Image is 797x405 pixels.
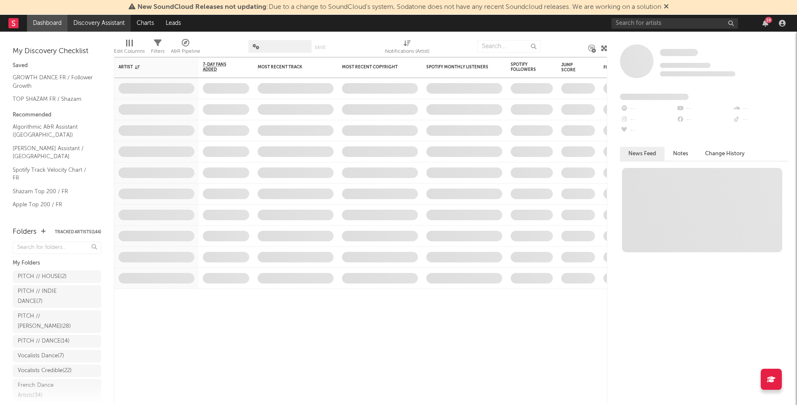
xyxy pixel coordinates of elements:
div: -- [620,125,676,136]
span: New SoundCloud Releases not updating [137,4,267,11]
a: PITCH // INDIE DANCE(7) [13,285,101,308]
div: Folders [603,65,667,70]
div: Edit Columns [114,46,145,57]
div: -- [732,114,789,125]
a: Spotify Track Velocity Chart / FR [13,165,93,183]
div: Most Recent Copyright [342,65,405,70]
input: Search for artists [611,18,738,29]
div: Folders [13,227,37,237]
a: Dashboard [27,15,67,32]
span: Fans Added by Platform [620,94,689,100]
a: Leads [160,15,187,32]
div: Vocalists Credible ( 22 ) [18,366,72,376]
a: GROWTH DANCE FR / Follower Growth [13,73,93,90]
div: My Folders [13,258,101,268]
div: Vocalists Dance ( 7 ) [18,351,64,361]
div: PITCH // DANCE ( 14 ) [18,336,70,346]
div: PITCH // HOUSE ( 2 ) [18,272,67,282]
button: Change History [697,147,753,161]
a: Some Artist [660,49,698,57]
a: Discovery Assistant [67,15,131,32]
div: Saved [13,61,101,71]
div: Spotify Followers [511,62,540,72]
button: News Feed [620,147,665,161]
a: Algorithmic A&R Assistant ([GEOGRAPHIC_DATA]) [13,122,93,140]
div: Filters [151,36,164,60]
input: Search... [477,40,541,53]
span: Dismiss [664,4,669,11]
a: Vocalists Credible(22) [13,364,101,377]
div: 19 [765,17,772,23]
a: Vocalists Dance(7) [13,350,101,362]
button: Save [315,45,326,50]
span: 7-Day Fans Added [203,62,237,72]
div: PITCH // [PERSON_NAME] ( 28 ) [18,311,77,332]
button: Tracked Artists(144) [55,230,101,234]
div: Artist [118,65,182,70]
div: French Dance Artists ( 34 ) [18,381,77,401]
a: Charts [131,15,160,32]
div: -- [676,103,732,114]
span: Some Artist [660,49,698,56]
div: -- [676,114,732,125]
a: [PERSON_NAME] Assistant / [GEOGRAPHIC_DATA] [13,144,93,161]
div: Notifications (Artist) [385,36,429,60]
div: A&R Pipeline [171,46,200,57]
button: 19 [762,20,768,27]
div: Filters [151,46,164,57]
a: Shazam Top 200 / FR [13,187,93,196]
div: Recommended [13,110,101,120]
div: My Discovery Checklist [13,46,101,57]
div: Spotify Monthly Listeners [426,65,490,70]
span: : Due to a change to SoundCloud's system, Sodatone does not have any recent Soundcloud releases. ... [137,4,661,11]
div: Jump Score [561,62,582,73]
div: Notifications (Artist) [385,46,429,57]
input: Search for folders... [13,242,101,254]
div: A&R Pipeline [171,36,200,60]
span: 0 fans last week [660,71,735,76]
button: Notes [665,147,697,161]
a: PITCH // DANCE(14) [13,335,101,348]
span: Tracking Since: [DATE] [660,63,711,68]
a: PITCH // [PERSON_NAME](28) [13,310,101,333]
div: Edit Columns [114,36,145,60]
a: TOP SHAZAM FR / Shazam [13,94,93,104]
div: Most Recent Track [258,65,321,70]
div: -- [732,103,789,114]
a: PITCH // HOUSE(2) [13,270,101,283]
a: French Dance Artists(34) [13,379,101,402]
div: PITCH // INDIE DANCE ( 7 ) [18,286,77,307]
a: Apple Top 200 / FR [13,200,93,209]
div: -- [620,114,676,125]
div: -- [620,103,676,114]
